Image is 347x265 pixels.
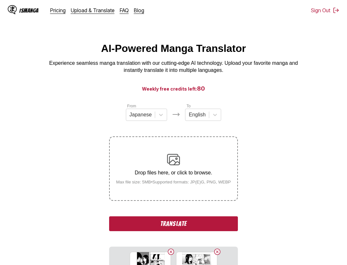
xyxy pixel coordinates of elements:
[111,180,236,184] small: Max file size: 5MB • Supported formats: JP(E)G, PNG, WEBP
[19,7,39,14] div: IsManga
[172,111,180,118] img: Languages icon
[213,248,221,256] button: Delete image
[8,5,17,14] img: IsManga Logo
[109,216,238,231] button: Translate
[101,43,246,54] h1: AI-Powered Manga Translator
[71,7,115,14] a: Upload & Translate
[311,7,339,14] button: Sign Out
[15,84,332,93] h3: Weekly free credits left:
[197,85,205,92] span: 80
[8,5,50,15] a: IsManga LogoIsManga
[111,170,236,176] p: Drop files here, or click to browse.
[50,7,66,14] a: Pricing
[45,60,302,74] p: Experience seamless manga translation with our cutting-edge AI technology. Upload your favorite m...
[120,7,129,14] a: FAQ
[134,7,144,14] a: Blog
[167,248,175,256] button: Delete image
[333,7,339,14] img: Sign out
[186,104,191,108] label: To
[127,104,136,108] label: From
